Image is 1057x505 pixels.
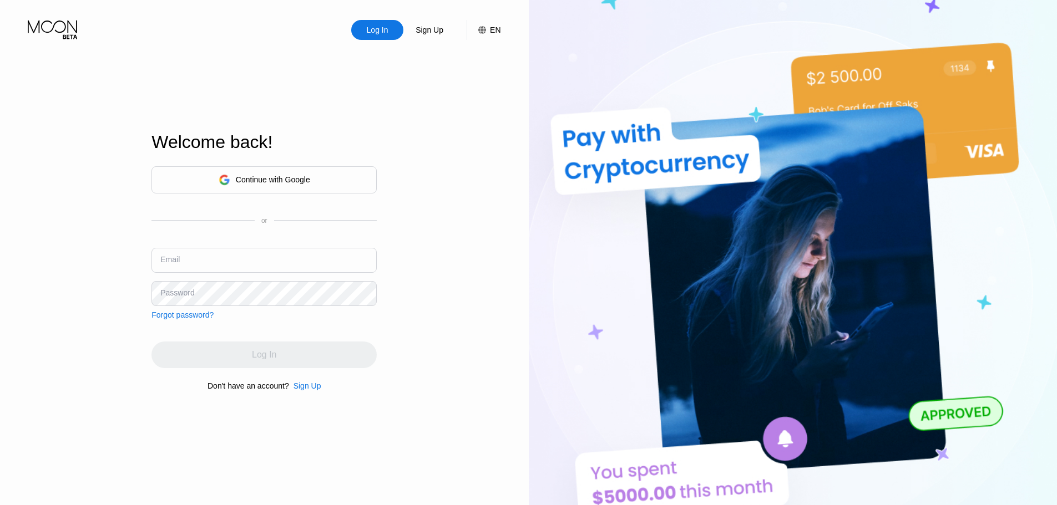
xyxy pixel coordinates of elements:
[160,255,180,264] div: Email
[403,20,456,40] div: Sign Up
[289,381,321,390] div: Sign Up
[208,381,289,390] div: Don't have an account?
[236,175,310,184] div: Continue with Google
[467,20,500,40] div: EN
[490,25,500,34] div: EN
[294,381,321,390] div: Sign Up
[151,310,214,319] div: Forgot password?
[366,24,390,35] div: Log In
[151,166,377,193] div: Continue with Google
[261,217,267,225] div: or
[151,132,377,152] div: Welcome back!
[351,20,403,40] div: Log In
[160,288,194,297] div: Password
[414,24,444,35] div: Sign Up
